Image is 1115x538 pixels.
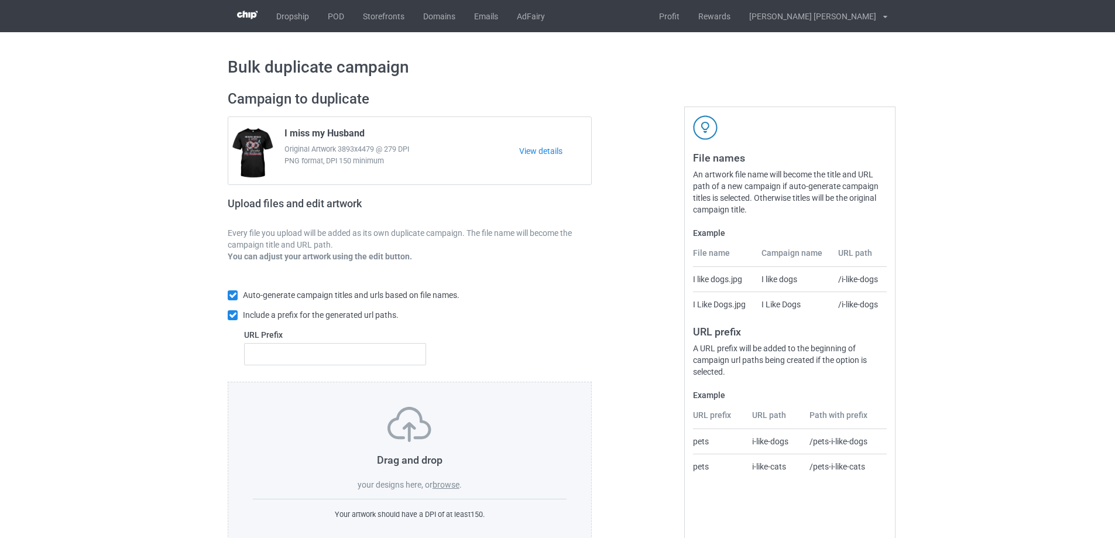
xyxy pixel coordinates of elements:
[284,128,365,143] span: I miss my Husband
[803,429,887,454] td: /pets-i-like-dogs
[693,169,887,215] div: An artwork file name will become the title and URL path of a new campaign if auto-generate campai...
[693,325,887,338] h3: URL prefix
[387,407,431,442] img: svg+xml;base64,PD94bWwgdmVyc2lvbj0iMS4wIiBlbmNvZGluZz0iVVRGLTgiPz4KPHN2ZyB3aWR0aD0iNzVweCIgaGVpZ2...
[335,510,485,519] span: Your artwork should have a DPI of at least 150 .
[284,155,519,167] span: PNG format, DPI 150 minimum
[832,247,887,267] th: URL path
[459,480,462,489] span: .
[693,429,746,454] td: pets
[740,2,876,31] div: [PERSON_NAME] [PERSON_NAME]
[284,143,519,155] span: Original Artwork 3893x4479 @ 279 DPI
[693,151,887,165] h3: File names
[803,409,887,429] th: Path with prefix
[693,227,887,239] label: Example
[519,145,591,157] a: View details
[433,480,459,489] label: browse
[228,197,446,219] h2: Upload files and edit artwork
[746,454,804,479] td: i-like-cats
[755,292,832,317] td: I Like Dogs
[693,115,718,140] img: svg+xml;base64,PD94bWwgdmVyc2lvbj0iMS4wIiBlbmNvZGluZz0iVVRGLTgiPz4KPHN2ZyB3aWR0aD0iNDJweCIgaGVpZ2...
[755,247,832,267] th: Campaign name
[693,267,754,292] td: I like dogs.jpg
[746,409,804,429] th: URL path
[228,227,592,251] p: Every file you upload will be added as its own duplicate campaign. The file name will become the ...
[237,11,258,19] img: 3d383065fc803cdd16c62507c020ddf8.png
[243,290,459,300] span: Auto-generate campaign titles and urls based on file names.
[228,57,887,78] h1: Bulk duplicate campaign
[693,292,754,317] td: I Like Dogs.jpg
[243,310,399,320] span: Include a prefix for the generated url paths.
[253,453,567,467] h3: Drag and drop
[358,480,433,489] span: your designs here, or
[832,292,887,317] td: /i-like-dogs
[832,267,887,292] td: /i-like-dogs
[693,342,887,378] div: A URL prefix will be added to the beginning of campaign url paths being created if the option is ...
[693,454,746,479] td: pets
[746,429,804,454] td: i-like-dogs
[228,90,592,108] h2: Campaign to duplicate
[693,409,746,429] th: URL prefix
[803,454,887,479] td: /pets-i-like-cats
[755,267,832,292] td: I like dogs
[693,247,754,267] th: File name
[228,252,412,261] b: You can adjust your artwork using the edit button.
[693,389,887,401] label: Example
[244,329,426,341] label: URL Prefix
